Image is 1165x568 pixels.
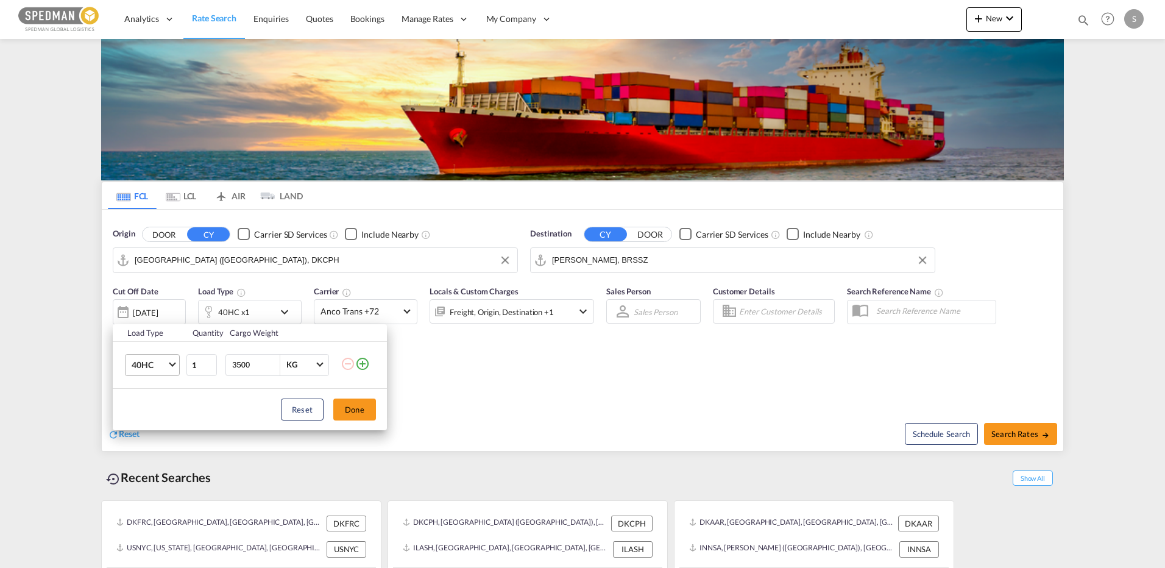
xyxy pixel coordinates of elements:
[231,355,280,375] input: Enter Weight
[132,359,167,371] span: 40HC
[341,357,355,371] md-icon: icon-minus-circle-outline
[286,360,297,369] div: KG
[281,399,324,421] button: Reset
[333,399,376,421] button: Done
[230,327,333,338] div: Cargo Weight
[113,324,185,342] th: Load Type
[355,357,370,371] md-icon: icon-plus-circle-outline
[185,324,223,342] th: Quantity
[125,354,180,376] md-select: Choose: 40HC
[186,354,217,376] input: Qty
